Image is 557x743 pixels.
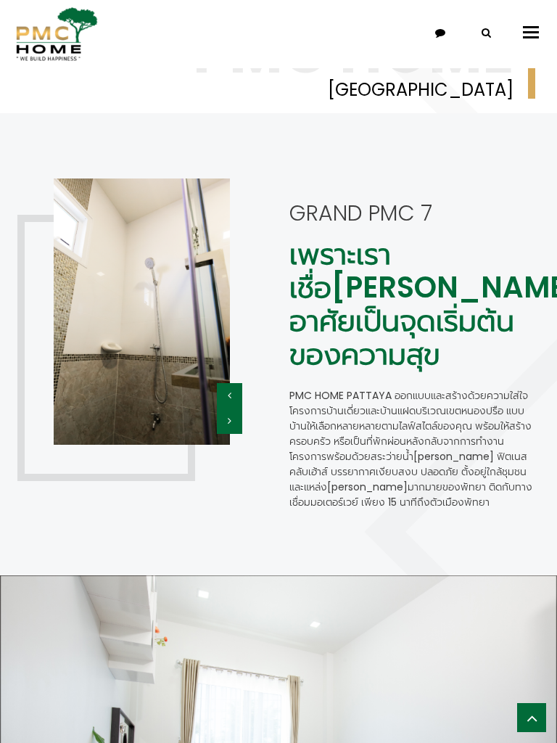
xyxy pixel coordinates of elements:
[36,23,513,81] strong: PMC HOME
[36,81,513,99] span: [GEOGRAPHIC_DATA]
[11,7,98,61] img: pmc-logo
[289,200,540,226] p: GRAND PMC 7
[52,178,230,445] img: ห้องน้ำ ฝักบัว สว่าง
[289,237,540,371] h1: เพราะเราเชื่อ[PERSON_NAME]อยู่อาศัยเป็นจุดเริ่มต้นของความสุข
[289,403,540,510] div: โครงการบ้านเดี่ยวและบ้านแฝดบริเวณเขตหนองปรือ แบบบ้านให้เลือกหลายหลายตามไลฟ์สไตล์ของคุณ พร้อมให้สร...
[289,388,540,403] div: PMC Home Pattaya ออกแบบและสร้างด้วยความใส่ใจ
